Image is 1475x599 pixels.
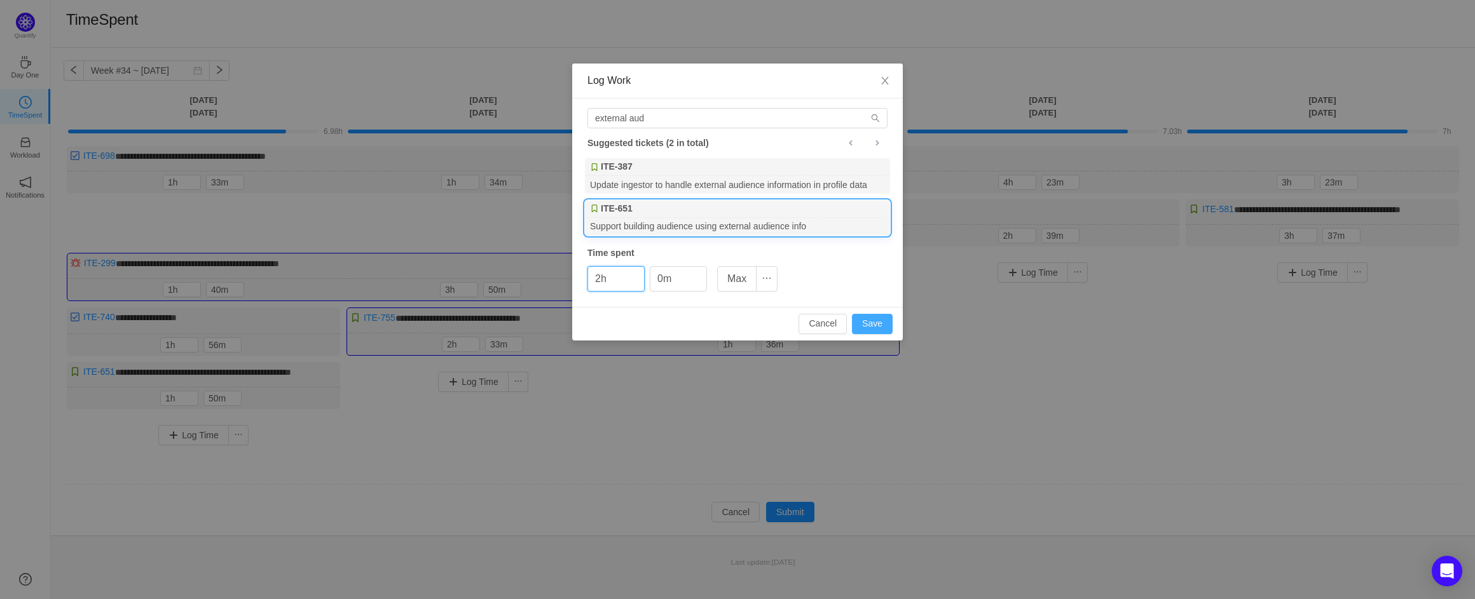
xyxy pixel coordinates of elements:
[601,160,633,173] b: ITE-387
[585,176,890,193] div: Update ingestor to handle external audience information in profile data
[587,74,888,88] div: Log Work
[587,246,888,260] div: Time spent
[590,204,599,213] img: 10315
[1432,556,1462,586] div: Open Intercom Messenger
[880,76,890,86] i: icon: close
[587,135,888,151] div: Suggested tickets (2 in total)
[756,266,778,292] button: icon: ellipsis
[590,163,599,172] img: 10315
[852,314,893,334] button: Save
[871,114,880,123] i: icon: search
[717,266,757,292] button: Max
[585,218,890,235] div: Support building audience using external audience info
[601,202,633,215] b: ITE-651
[867,64,903,99] button: Close
[799,314,847,334] button: Cancel
[587,108,888,128] input: Search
